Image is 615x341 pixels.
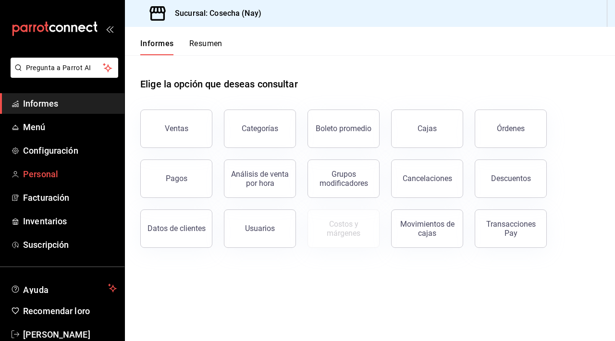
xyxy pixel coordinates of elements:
button: Cancelaciones [391,159,463,198]
font: Ventas [165,124,188,133]
font: Configuración [23,146,78,156]
button: Datos de clientes [140,209,212,248]
font: Órdenes [497,124,525,133]
div: pestañas de navegación [140,38,222,55]
button: Cajas [391,110,463,148]
font: Facturación [23,193,69,203]
font: Personal [23,169,58,179]
button: Órdenes [475,110,547,148]
button: Descuentos [475,159,547,198]
font: Movimientos de cajas [400,219,455,238]
font: Boleto promedio [316,124,371,133]
a: Pregunta a Parrot AI [7,70,118,80]
font: Sucursal: Cosecha (Nay) [175,9,261,18]
button: Ventas [140,110,212,148]
font: Inventarios [23,216,67,226]
font: Menú [23,122,46,132]
button: Pagos [140,159,212,198]
font: Elige la opción que deseas consultar [140,78,298,90]
button: Análisis de venta por hora [224,159,296,198]
button: abrir_cajón_menú [106,25,113,33]
button: Usuarios [224,209,296,248]
font: Pregunta a Parrot AI [26,64,91,72]
font: [PERSON_NAME] [23,329,90,340]
button: Contrata inventarios para ver este informe [307,209,380,248]
button: Categorías [224,110,296,148]
font: Resumen [189,39,222,48]
font: Datos de clientes [148,224,206,233]
button: Transacciones Pay [475,209,547,248]
button: Grupos modificadores [307,159,380,198]
font: Ayuda [23,285,49,295]
font: Informes [140,39,174,48]
button: Boleto promedio [307,110,380,148]
font: Análisis de venta por hora [231,170,289,188]
font: Transacciones Pay [486,219,536,238]
font: Costos y márgenes [327,219,360,238]
font: Suscripción [23,240,69,250]
font: Grupos modificadores [320,170,368,188]
font: Informes [23,98,58,109]
font: Pagos [166,174,187,183]
font: Cajas [418,124,437,133]
button: Movimientos de cajas [391,209,463,248]
font: Cancelaciones [403,174,452,183]
font: Usuarios [245,224,275,233]
font: Recomendar loro [23,306,90,316]
button: Pregunta a Parrot AI [11,58,118,78]
font: Categorías [242,124,278,133]
font: Descuentos [491,174,531,183]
